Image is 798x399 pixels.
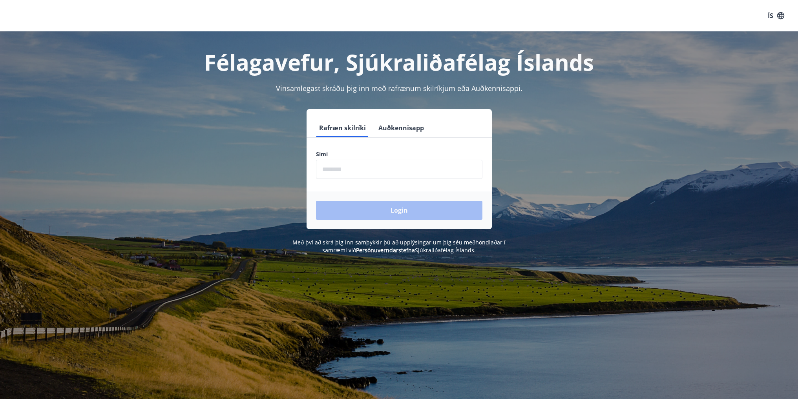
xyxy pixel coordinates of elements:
[763,9,789,23] button: ÍS
[356,246,415,254] a: Persónuverndarstefna
[375,118,427,137] button: Auðkennisapp
[316,118,369,137] button: Rafræn skilríki
[276,84,522,93] span: Vinsamlegast skráðu þig inn með rafrænum skilríkjum eða Auðkennisappi.
[126,47,672,77] h1: Félagavefur, Sjúkraliðafélag Íslands
[292,239,506,254] span: Með því að skrá þig inn samþykkir þú að upplýsingar um þig séu meðhöndlaðar í samræmi við Sjúkral...
[316,150,482,158] label: Sími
